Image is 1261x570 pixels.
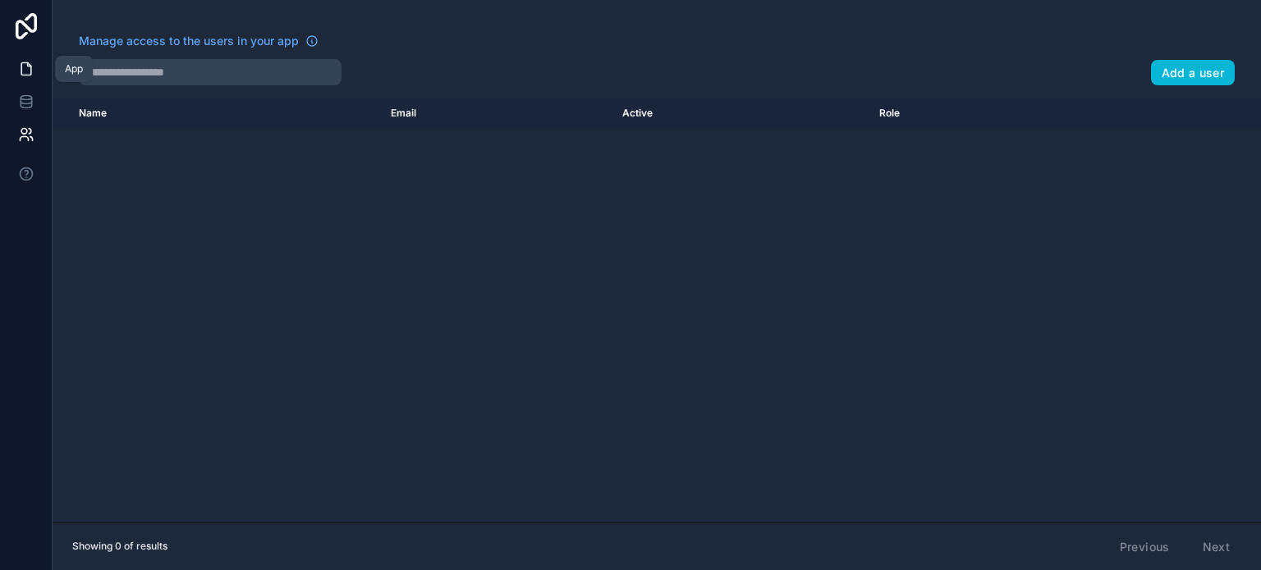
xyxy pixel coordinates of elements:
div: scrollable content [53,98,1261,522]
th: Role [869,98,1075,128]
th: Active [612,98,869,128]
th: Name [53,98,381,128]
span: Manage access to the users in your app [79,33,299,49]
a: Manage access to the users in your app [79,33,319,49]
button: Add a user [1151,60,1236,86]
th: Email [381,98,612,128]
div: App [65,62,83,75]
span: Showing 0 of results [72,540,167,553]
